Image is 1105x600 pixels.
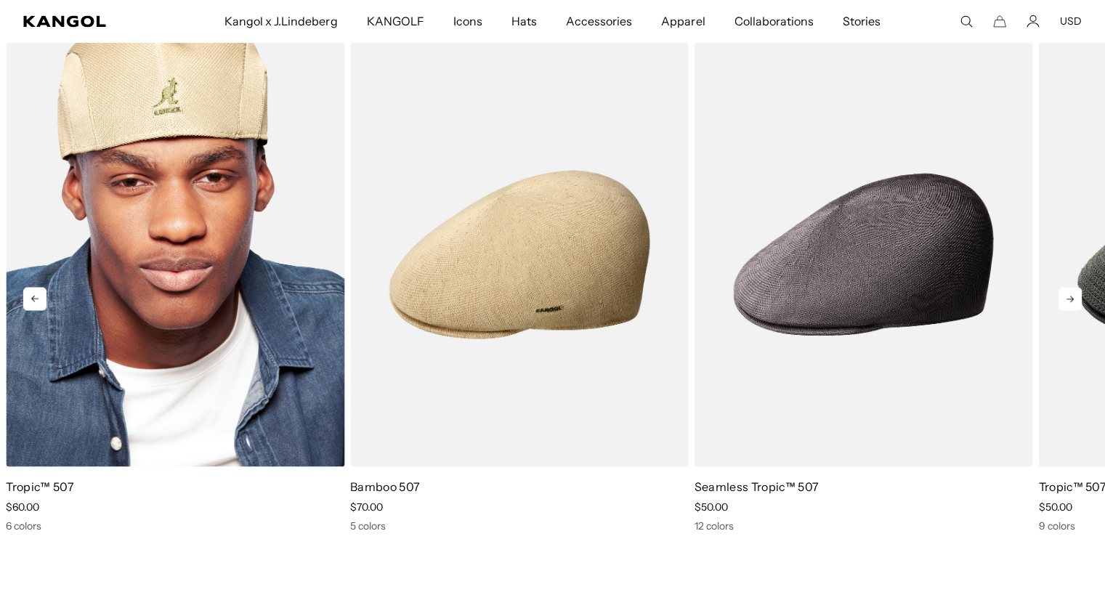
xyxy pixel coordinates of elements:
button: Cart [993,15,1006,28]
span: $50.00 [695,500,728,513]
img: Bamboo 507 [350,42,689,467]
img: Seamless Tropic™ 507 [695,42,1033,467]
span: $70.00 [350,500,383,513]
img: Tropic™ 507 [6,42,344,467]
div: 3 of 5 [689,42,1033,532]
a: Account [1027,15,1040,28]
a: Tropic™ 507 [6,479,74,493]
a: Bamboo 507 [350,479,420,493]
summary: Search here [960,15,973,28]
span: $60.00 [6,500,39,513]
div: 12 colors [695,519,1033,532]
a: Seamless Tropic™ 507 [695,479,819,493]
div: 6 colors [6,519,344,532]
div: 5 colors [350,519,689,532]
div: 2 of 5 [344,42,689,532]
a: Kangol [23,15,147,27]
span: $50.00 [1038,500,1072,513]
button: USD [1060,15,1082,28]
